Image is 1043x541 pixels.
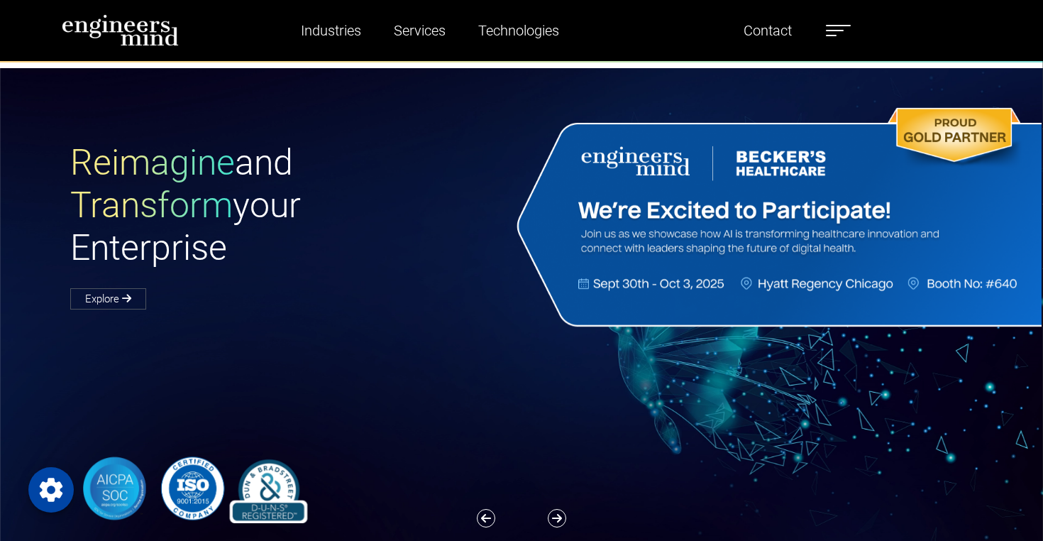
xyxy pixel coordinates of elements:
span: Reimagine [70,142,235,183]
img: logo [62,14,179,46]
a: Services [388,14,451,47]
a: Contact [738,14,798,47]
img: Website Banner [512,104,1042,331]
span: Transform [70,185,233,226]
h1: and your Enterprise [70,141,521,269]
a: Technologies [473,14,565,47]
a: Industries [295,14,367,47]
a: Explore [70,288,146,310]
img: banner-logo [70,454,314,523]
